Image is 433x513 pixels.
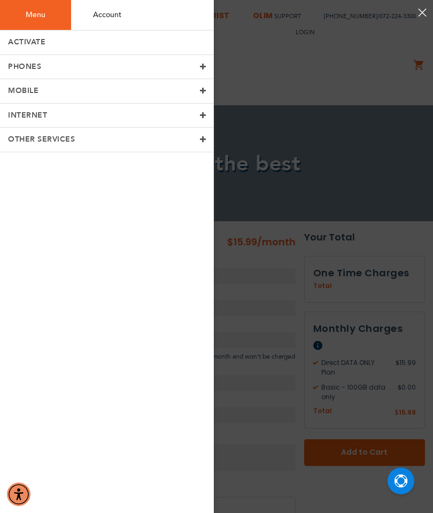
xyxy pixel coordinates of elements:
[8,85,38,96] span: MOBILE
[8,61,41,72] span: PHONES
[8,134,75,144] span: OTHER SERVICES
[8,37,45,47] span: ACTIVATE
[8,110,47,120] span: INTERNET
[7,483,30,506] div: Accessibility Menu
